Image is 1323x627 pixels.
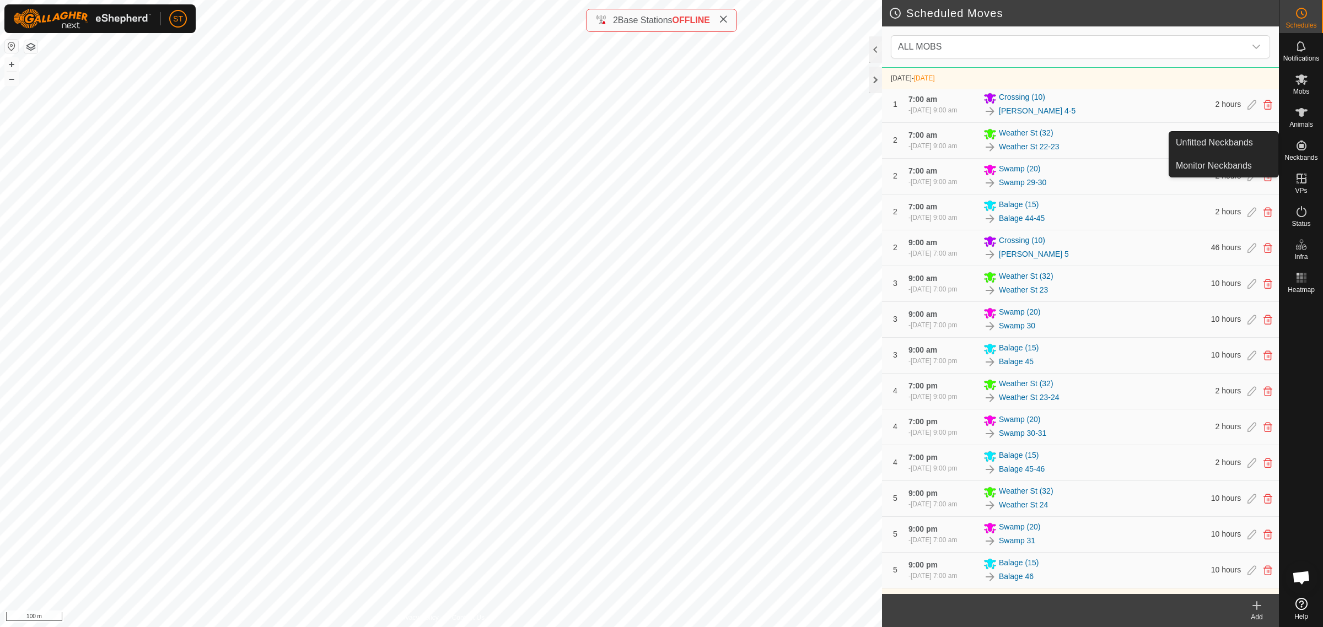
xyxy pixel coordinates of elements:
span: - [912,74,935,82]
span: 1 [893,100,897,109]
span: 2 [893,207,897,216]
span: 7:00 pm [908,453,938,462]
span: Balage (15) [999,450,1039,463]
span: Swamp (20) [999,163,1040,176]
span: 7:00 am [908,131,937,139]
a: Help [1279,593,1323,624]
span: Swamp (20) [999,414,1040,427]
div: Add [1235,612,1279,622]
span: 7:00 am [908,95,937,104]
span: Weather St (32) [999,378,1053,391]
span: 3 [893,279,897,288]
span: [DATE] [914,74,935,82]
span: Schedules [1286,22,1316,29]
span: Animals [1289,121,1313,128]
a: Monitor Neckbands [1169,155,1278,177]
img: To [983,355,997,369]
div: - [908,428,957,437]
div: - [908,571,957,581]
img: To [983,140,997,154]
span: 7:00 am [908,202,937,211]
span: [DATE] 9:00 am [911,106,957,114]
img: To [983,284,997,297]
span: 9:00 pm [908,560,938,569]
a: Balage 45 [999,356,1034,367]
a: [PERSON_NAME] 5 [999,248,1069,260]
span: 9:00 pm [908,525,938,533]
span: Weather St (32) [999,485,1053,499]
a: Contact Us [452,613,485,623]
span: 2 hours [1216,458,1241,467]
span: 46 hours [1211,243,1241,252]
span: [DATE] 7:00 pm [911,357,957,365]
span: [DATE] 7:00 pm [911,321,957,329]
h2: Scheduled Moves [889,7,1279,20]
span: Notifications [1283,55,1319,62]
span: Monitor Neckbands [1176,159,1252,172]
div: - [908,105,957,115]
span: [DATE] 7:00 am [911,250,957,257]
span: Infra [1294,253,1308,260]
span: Balage (15) [999,199,1039,212]
span: Swamp (20) [999,521,1040,534]
div: - [908,284,957,294]
span: [DATE] [891,74,912,82]
span: Crossing (10) [999,91,1045,105]
img: To [983,105,997,118]
img: To [983,248,997,261]
span: 2 hours [1216,386,1241,395]
span: 3 [893,350,897,359]
a: Weather St 23-24 [999,392,1059,403]
a: Swamp 31 [999,535,1035,547]
span: [DATE] 7:00 pm [911,285,957,293]
div: - [908,499,957,509]
div: - [908,177,957,187]
span: 2 hours [1216,100,1241,109]
span: 10 hours [1211,565,1241,574]
span: Neckbands [1284,154,1317,161]
span: 10 hours [1211,529,1241,538]
span: Balage (15) [999,557,1039,570]
a: Weather St 23 [999,284,1048,296]
span: ALL MOBS [894,36,1245,58]
span: Weather St (32) [999,271,1053,284]
span: 2 hours [1216,422,1241,431]
span: Swamp (20) [999,306,1040,320]
a: Swamp 29-30 [999,177,1046,188]
span: [DATE] 7:00 am [911,572,957,580]
a: Weather St 22-23 [999,141,1059,153]
span: 7:00 am [908,166,937,175]
img: To [983,212,997,225]
span: 9:00 am [908,310,937,318]
img: To [983,570,997,583]
span: ST [173,13,183,25]
span: Weather St (32) [999,127,1053,140]
span: [DATE] 9:00 pm [911,464,957,472]
span: OFFLINE [673,15,710,25]
span: 2 hours [1216,207,1241,216]
span: Status [1292,220,1310,227]
a: Balage 46 [999,571,1034,582]
a: [PERSON_NAME] 4-5 [999,105,1075,117]
span: 10 hours [1211,279,1241,288]
div: - [908,392,957,402]
span: Mobs [1293,88,1309,95]
span: 10 hours [1211,315,1241,323]
img: To [983,463,997,476]
span: 3 [893,315,897,323]
span: 5 [893,494,897,502]
span: Crossing (10) [999,235,1045,248]
span: Help [1294,613,1308,620]
a: Unfitted Neckbands [1169,132,1278,154]
span: 2 [893,171,897,180]
span: 9:00 am [908,274,937,283]
span: [DATE] 9:00 pm [911,393,957,401]
span: 4 [893,386,897,395]
a: Swamp 30 [999,320,1035,332]
div: - [908,248,957,258]
span: 5 [893,565,897,574]
span: 2 [893,243,897,252]
img: To [983,499,997,512]
button: Reset Map [5,40,18,53]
